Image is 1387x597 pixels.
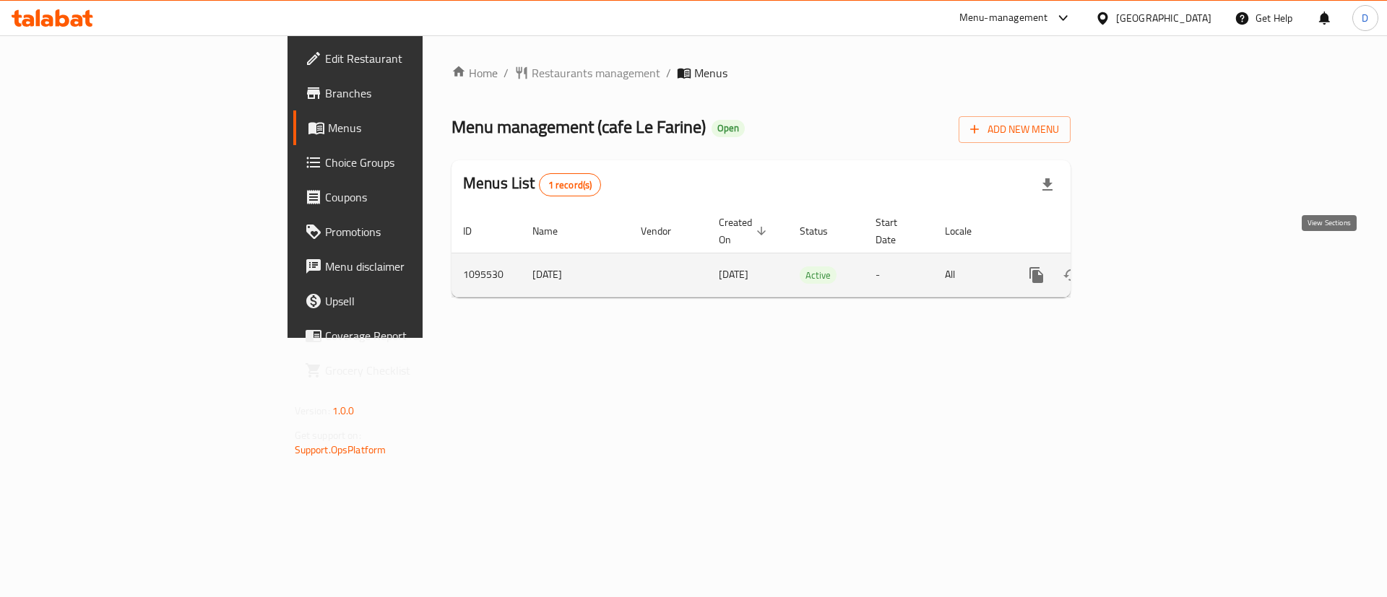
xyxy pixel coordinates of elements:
th: Actions [1008,209,1170,253]
span: Status [800,222,847,240]
td: [DATE] [521,253,629,297]
span: D [1362,10,1368,26]
span: Promotions [325,223,508,240]
h2: Menus List [463,173,601,196]
span: Created On [719,214,771,248]
span: Menu management ( cafe Le Farine ) [451,110,706,143]
span: Get support on: [295,426,361,445]
div: Export file [1030,167,1065,202]
span: Add New Menu [970,121,1059,139]
span: Edit Restaurant [325,50,508,67]
a: Support.OpsPlatform [295,440,386,459]
div: Open [712,120,745,137]
span: Choice Groups [325,154,508,171]
a: Menu disclaimer [293,249,519,284]
span: Coupons [325,188,508,206]
a: Coverage Report [293,318,519,353]
a: Choice Groups [293,145,519,180]
span: Upsell [325,292,508,310]
a: Promotions [293,214,519,249]
a: Coupons [293,180,519,214]
div: Menu-management [959,9,1048,27]
a: Upsell [293,284,519,318]
td: All [933,253,1008,297]
a: Edit Restaurant [293,41,519,76]
span: Menus [694,64,727,82]
table: enhanced table [451,209,1170,297]
button: Change Status [1054,258,1089,292]
span: Coverage Report [325,327,508,344]
span: Menus [328,119,508,136]
span: 1 record(s) [540,178,601,192]
span: Grocery Checklist [325,362,508,379]
a: Branches [293,76,519,110]
span: Vendor [641,222,690,240]
li: / [666,64,671,82]
span: ID [463,222,491,240]
span: Locale [945,222,990,240]
a: Menus [293,110,519,145]
button: Add New Menu [959,116,1071,143]
a: Restaurants management [514,64,660,82]
span: Start Date [876,214,916,248]
button: more [1019,258,1054,292]
span: Active [800,267,837,284]
a: Grocery Checklist [293,353,519,388]
nav: breadcrumb [451,64,1071,82]
span: Name [532,222,576,240]
span: 1.0.0 [332,401,355,420]
span: Restaurants management [532,64,660,82]
span: [DATE] [719,265,748,284]
span: Menu disclaimer [325,258,508,275]
div: [GEOGRAPHIC_DATA] [1116,10,1211,26]
span: Branches [325,84,508,102]
span: Open [712,122,745,134]
div: Total records count [539,173,602,196]
span: Version: [295,401,330,420]
td: - [864,253,933,297]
